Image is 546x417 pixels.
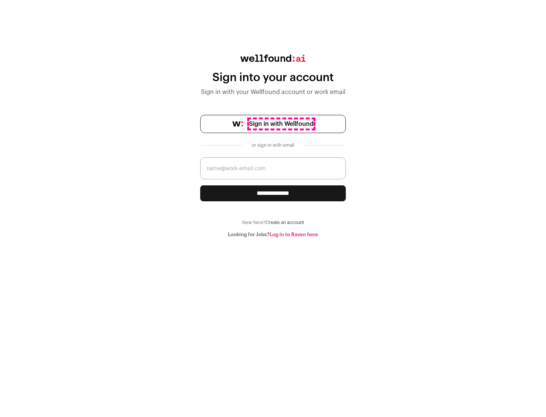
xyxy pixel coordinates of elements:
[265,220,304,225] a: Create an account
[232,121,243,127] img: wellfound-symbol-flush-black-fb3c872781a75f747ccb3a119075da62bfe97bd399995f84a933054e44a575c4.png
[200,232,346,238] div: Looking for Jobs?
[200,115,346,133] a: Sign in with Wellfound
[200,88,346,97] div: Sign in with your Wellfound account or work email
[200,157,346,179] input: name@work-email.com
[240,55,306,62] img: wellfound:ai
[200,219,346,226] div: New here?
[249,119,314,129] span: Sign in with Wellfound
[270,232,318,237] a: Log in to Raven here
[200,71,346,85] div: Sign into your account
[249,142,297,148] div: or sign in with email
